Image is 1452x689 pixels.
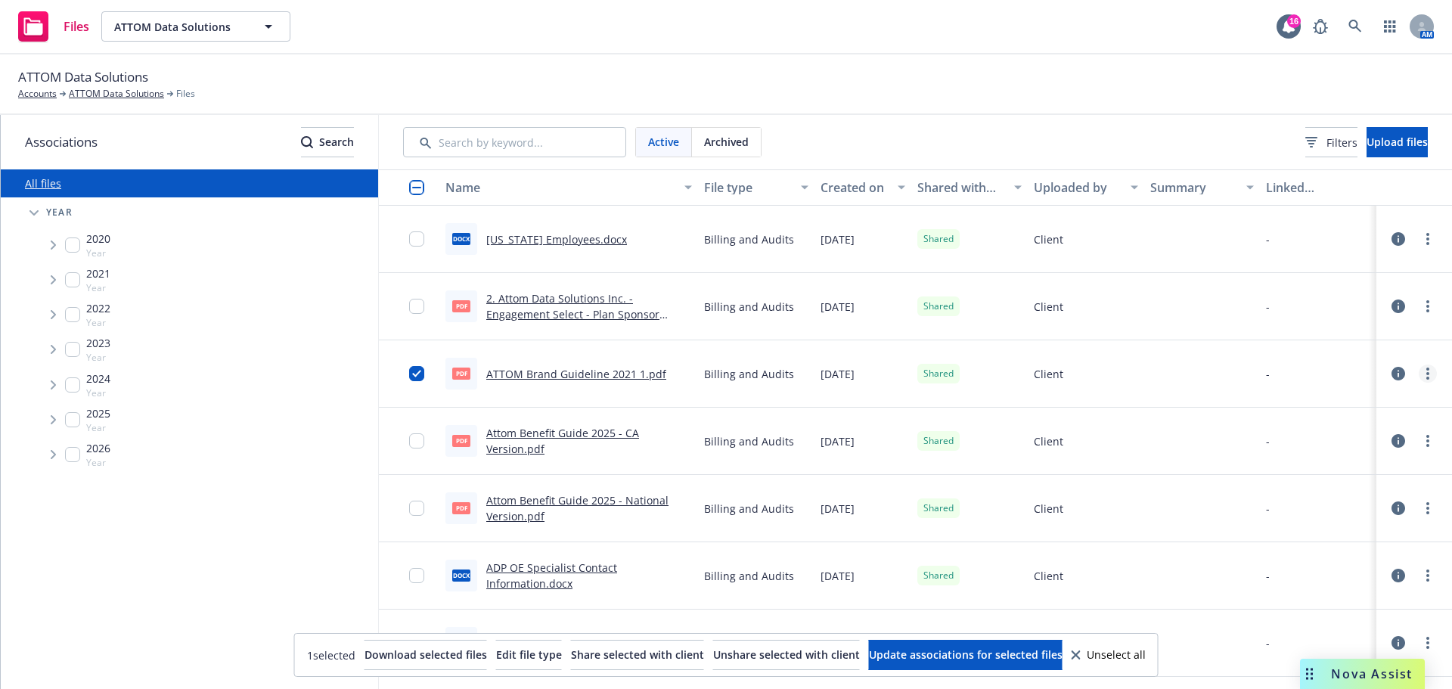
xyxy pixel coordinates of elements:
[18,87,57,101] a: Accounts
[409,299,424,314] input: Toggle Row Selected
[86,386,110,399] span: Year
[648,134,679,150] span: Active
[486,367,666,381] a: ATTOM Brand Guideline 2021 1.pdf
[86,351,110,364] span: Year
[1305,11,1336,42] a: Report a Bug
[365,640,487,670] button: Download selected files
[452,300,470,312] span: pdf
[486,493,669,523] a: Attom Benefit Guide 2025 - National Version.pdf
[1266,181,1370,194] div: Linked associations
[821,433,855,449] span: [DATE]
[1266,568,1270,584] div: -
[86,300,110,316] span: 2022
[1367,127,1428,157] button: Upload files
[301,128,354,157] div: Search
[1266,501,1270,517] div: -
[409,231,424,247] input: Toggle Row Selected
[409,180,424,195] input: Select all
[821,501,855,517] span: [DATE]
[1305,135,1357,151] span: Filters
[86,440,110,456] span: 2026
[86,247,110,259] span: Year
[101,11,290,42] button: ATTOM Data Solutions
[18,67,148,87] span: ATTOM Data Solutions
[713,640,860,670] button: Unshare selected with client
[1419,566,1437,585] a: more
[86,316,110,329] span: Year
[409,433,424,448] input: Toggle Row Selected
[704,501,794,517] span: Billing and Audits
[86,335,110,351] span: 2023
[1419,297,1437,315] a: more
[86,405,110,421] span: 2025
[1367,135,1428,149] span: Upload files
[704,181,792,194] div: File type
[409,366,424,381] input: Toggle Row Selected
[704,231,794,247] span: Billing and Audits
[704,366,794,382] span: Billing and Audits
[1087,650,1146,660] span: Unselect all
[1034,231,1063,247] span: Client
[911,169,1028,206] button: Shared with client
[821,181,889,194] div: Created on
[1266,366,1270,382] div: -
[1326,135,1357,151] span: Filters
[1287,14,1301,28] div: 16
[452,233,470,244] span: docx
[452,570,470,581] span: docx
[821,366,855,382] span: [DATE]
[64,20,89,33] span: Files
[1300,659,1319,689] div: Drag to move
[571,647,704,662] span: Share selected with client
[176,87,195,101] span: Files
[1419,432,1437,450] a: more
[821,231,855,247] span: [DATE]
[1144,169,1261,206] button: Summary
[704,299,794,315] span: Billing and Audits
[86,456,110,469] span: Year
[923,434,954,448] span: Shared
[1305,127,1357,157] button: Filters
[704,433,794,449] span: Billing and Audits
[86,281,110,294] span: Year
[1375,11,1405,42] a: Switch app
[923,367,954,380] span: Shared
[445,181,675,194] div: Name
[814,169,911,206] button: Created on
[1150,181,1238,194] div: Summary
[452,502,470,514] span: pdf
[1340,11,1370,42] a: Search
[452,435,470,446] span: pdf
[704,568,794,584] span: Billing and Audits
[1419,230,1437,248] a: more
[923,299,954,313] span: Shared
[1,197,378,472] div: Tree Example
[114,19,245,35] span: ATTOM Data Solutions
[86,371,110,386] span: 2024
[713,647,860,662] span: Unshare selected with client
[571,640,704,670] button: Share selected with client
[25,132,98,152] span: Associations
[1034,366,1063,382] span: Client
[1034,433,1063,449] span: Client
[1266,299,1270,315] div: -
[1034,299,1063,315] span: Client
[409,568,424,583] input: Toggle Row Selected
[307,647,355,663] span: 1 selected
[12,5,95,48] a: Files
[46,208,73,217] span: Year
[439,169,698,206] button: Name
[486,291,692,353] a: 2. Attom Data Solutions Inc. - Engagement Select - Plan Sponsor Agreement with BAA - Fill-in Only...
[365,647,487,662] span: Download selected files
[923,501,954,515] span: Shared
[698,169,814,206] button: File type
[86,421,110,434] span: Year
[1266,433,1270,449] div: -
[409,501,424,516] input: Toggle Row Selected
[1034,181,1122,194] div: Uploaded by
[1419,499,1437,517] a: more
[1331,667,1413,681] span: Nova Assist
[869,647,1063,662] span: Update associations for selected files
[301,127,354,157] button: SearchSearch
[923,232,954,246] span: Shared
